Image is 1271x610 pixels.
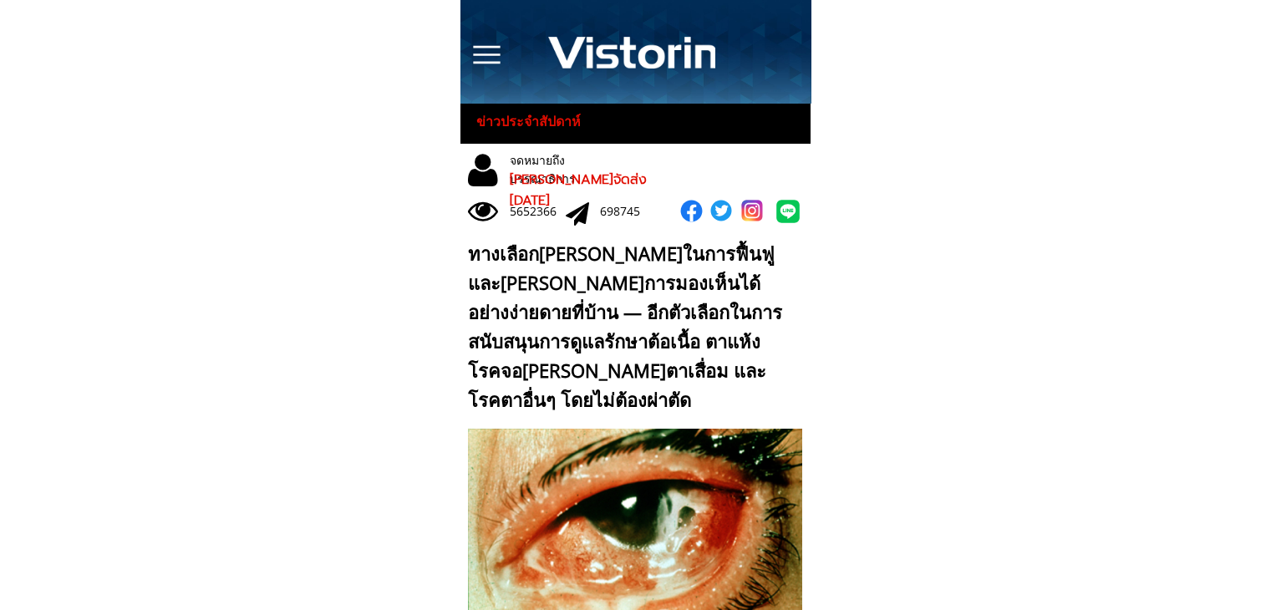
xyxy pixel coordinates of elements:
span: [PERSON_NAME]จัดส่ง [DATE] [510,170,647,211]
h3: ข่าวประจำสัปดาห์ [476,111,596,133]
div: 5652366 [510,202,566,221]
div: จดหมายถึงบรรณาธิการ [510,151,630,189]
div: 698745 [600,202,656,221]
div: ทางเลือก[PERSON_NAME]ในการฟื้นฟูและ[PERSON_NAME]การมองเห็นได้อย่างง่ายดายที่บ้าน — อีกตัวเลือกในก... [468,239,795,415]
